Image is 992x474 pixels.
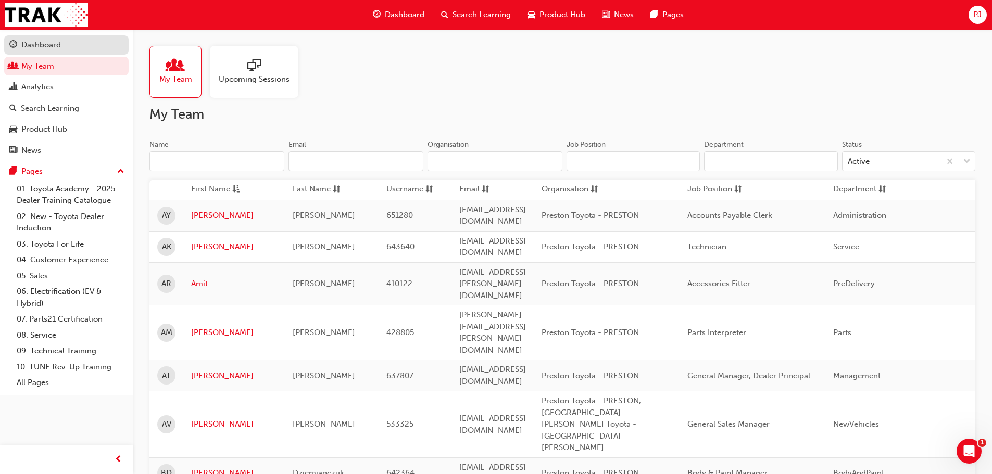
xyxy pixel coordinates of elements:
input: Job Position [567,151,700,171]
a: 09. Technical Training [12,343,129,359]
span: AK [162,241,171,253]
span: news-icon [9,146,17,156]
div: Job Position [567,139,606,150]
a: pages-iconPages [642,4,692,25]
span: 1 [978,439,986,447]
span: Technician [687,242,726,251]
a: news-iconNews [594,4,642,25]
span: [PERSON_NAME][EMAIL_ADDRESS][PERSON_NAME][DOMAIN_NAME] [459,310,526,355]
span: [PERSON_NAME] [293,242,355,251]
span: [PERSON_NAME] [293,419,355,429]
span: sorting-icon [591,183,598,196]
span: pages-icon [9,167,17,176]
span: Preston Toyota - PRESTON, [GEOGRAPHIC_DATA][PERSON_NAME] Toyota - [GEOGRAPHIC_DATA][PERSON_NAME] [542,396,641,452]
a: 01. Toyota Academy - 2025 Dealer Training Catalogue [12,181,129,209]
button: Pages [4,162,129,181]
span: [PERSON_NAME] [293,328,355,337]
a: 05. Sales [12,268,129,284]
span: [EMAIL_ADDRESS][DOMAIN_NAME] [459,365,526,386]
span: sorting-icon [333,183,341,196]
a: Search Learning [4,99,129,118]
span: chart-icon [9,83,17,92]
h2: My Team [149,106,975,123]
a: 07. Parts21 Certification [12,311,129,327]
span: PJ [973,9,982,21]
button: Usernamesorting-icon [386,183,444,196]
span: Department [833,183,876,196]
button: DashboardMy TeamAnalyticsSearch LearningProduct HubNews [4,33,129,162]
span: Preston Toyota - PRESTON [542,328,639,337]
span: General Manager, Dealer Principal [687,371,810,380]
span: sorting-icon [734,183,742,196]
a: 08. Service [12,327,129,343]
span: General Sales Manager [687,419,770,429]
a: [PERSON_NAME] [191,241,277,253]
span: [EMAIL_ADDRESS][PERSON_NAME][DOMAIN_NAME] [459,267,526,300]
span: AR [161,278,171,290]
a: search-iconSearch Learning [433,4,519,25]
div: Status [842,139,862,150]
a: car-iconProduct Hub [519,4,594,25]
span: Preston Toyota - PRESTON [542,371,639,380]
span: Job Position [687,183,732,196]
div: Name [149,139,169,150]
span: [EMAIL_ADDRESS][DOMAIN_NAME] [459,236,526,258]
button: Job Positionsorting-icon [687,183,745,196]
input: Name [149,151,284,171]
span: Parts [833,328,851,337]
span: First Name [191,183,230,196]
span: people-icon [9,62,17,71]
button: Departmentsorting-icon [833,183,890,196]
span: Last Name [293,183,331,196]
a: News [4,141,129,160]
span: Preston Toyota - PRESTON [542,279,639,288]
span: 428805 [386,328,414,337]
div: Product Hub [21,123,67,135]
span: [PERSON_NAME] [293,211,355,220]
a: My Team [4,57,129,76]
a: 02. New - Toyota Dealer Induction [12,209,129,236]
span: up-icon [117,165,124,178]
div: News [21,145,41,157]
span: Dashboard [385,9,424,21]
span: Service [833,242,859,251]
span: prev-icon [115,453,122,466]
a: Product Hub [4,120,129,139]
a: guage-iconDashboard [365,4,433,25]
span: PreDelivery [833,279,875,288]
a: [PERSON_NAME] [191,327,277,339]
span: people-icon [169,59,182,73]
a: 04. Customer Experience [12,252,129,268]
span: Accounts Payable Clerk [687,211,772,220]
span: Upcoming Sessions [219,73,290,85]
input: Organisation [428,151,562,171]
span: AM [161,327,172,339]
span: pages-icon [650,8,658,21]
a: My Team [149,46,210,98]
span: [EMAIL_ADDRESS][DOMAIN_NAME] [459,205,526,226]
span: car-icon [528,8,535,21]
span: search-icon [441,8,448,21]
span: 410122 [386,279,412,288]
a: Dashboard [4,35,129,55]
span: asc-icon [232,183,240,196]
span: Administration [833,211,886,220]
span: Accessories Fitter [687,279,750,288]
span: [EMAIL_ADDRESS][DOMAIN_NAME] [459,414,526,435]
span: guage-icon [9,41,17,50]
input: Email [288,151,423,171]
button: Organisationsorting-icon [542,183,599,196]
a: 06. Electrification (EV & Hybrid) [12,284,129,311]
a: [PERSON_NAME] [191,418,277,430]
div: Analytics [21,81,54,93]
div: Active [848,156,870,168]
div: Dashboard [21,39,61,51]
span: Search Learning [453,9,511,21]
span: [PERSON_NAME] [293,279,355,288]
span: car-icon [9,125,17,134]
span: Username [386,183,423,196]
span: guage-icon [373,8,381,21]
span: AY [162,210,171,222]
a: Amit [191,278,277,290]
